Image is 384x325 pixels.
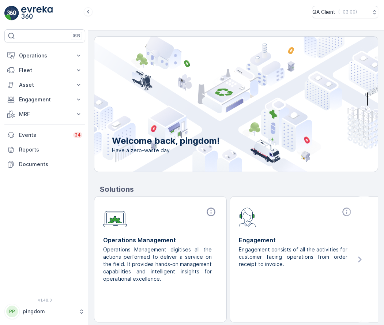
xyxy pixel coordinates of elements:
[19,111,71,118] p: MRF
[4,107,85,122] button: MRF
[4,128,85,142] a: Events34
[112,147,220,154] span: Have a zero-waste day
[4,48,85,63] button: Operations
[312,6,378,18] button: QA Client(+03:00)
[338,9,357,15] p: ( +03:00 )
[61,37,378,172] img: city illustration
[4,78,85,92] button: Asset
[4,298,85,302] span: v 1.48.0
[19,67,71,74] p: Fleet
[19,131,69,139] p: Events
[239,207,256,227] img: module-icon
[19,81,71,89] p: Asset
[4,304,85,319] button: PPpingdom
[6,306,18,317] div: PP
[19,146,82,153] p: Reports
[4,92,85,107] button: Engagement
[4,157,85,172] a: Documents
[100,184,378,195] p: Solutions
[19,161,82,168] p: Documents
[312,8,335,16] p: QA Client
[112,135,220,147] p: Welcome back, pingdom!
[4,6,19,20] img: logo
[19,52,71,59] p: Operations
[103,207,127,228] img: module-icon
[75,132,81,138] p: 34
[239,246,347,268] p: Engagement consists of all the activities for customer facing operations from order receipt to in...
[4,63,85,78] button: Fleet
[21,6,53,20] img: logo_light-DOdMpM7g.png
[4,142,85,157] a: Reports
[239,236,353,244] p: Engagement
[73,33,80,39] p: ⌘B
[23,308,75,315] p: pingdom
[103,246,212,283] p: Operations Management digitises all the actions performed to deliver a service on the field. It p...
[103,236,218,244] p: Operations Management
[19,96,71,103] p: Engagement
